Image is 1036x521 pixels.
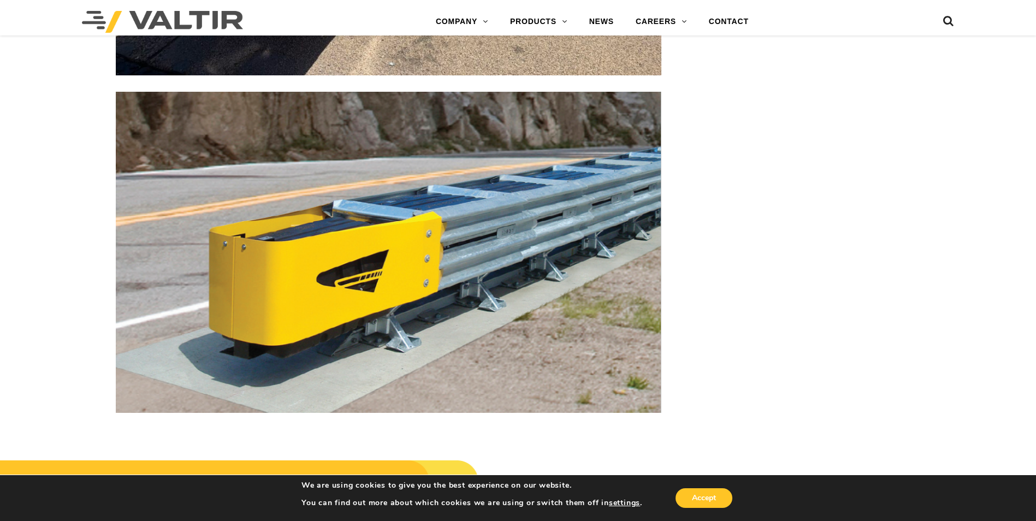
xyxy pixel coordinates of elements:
[578,11,625,33] a: NEWS
[609,498,640,508] button: settings
[676,488,732,508] button: Accept
[82,11,243,33] img: Valtir
[499,11,578,33] a: PRODUCTS
[301,498,642,508] p: You can find out more about which cookies we are using or switch them off in .
[425,11,499,33] a: COMPANY
[301,481,642,490] p: We are using cookies to give you the best experience on our website.
[625,11,698,33] a: CAREERS
[698,11,760,33] a: CONTACT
